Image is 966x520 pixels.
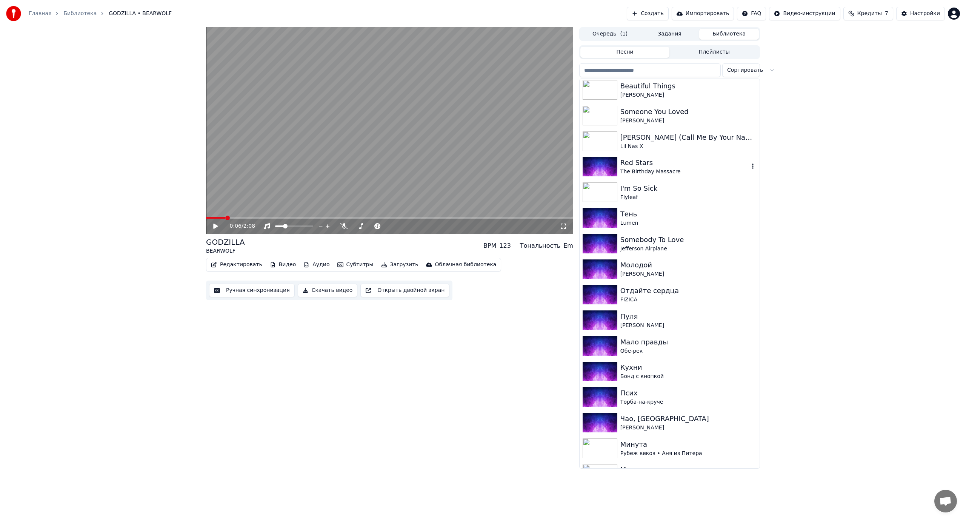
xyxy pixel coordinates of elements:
span: ( 1 ) [620,30,628,38]
button: Создать [627,7,668,20]
button: Видео-инструкции [769,7,840,20]
img: youka [6,6,21,21]
div: Someone You Loved [620,106,757,117]
a: Главная [29,10,51,17]
button: FAQ [737,7,766,20]
span: 2:08 [243,222,255,230]
div: Red Stars [620,157,749,168]
div: Тень [620,209,757,219]
div: Somebody To Love [620,235,757,245]
button: Видео [267,259,299,270]
div: Минута [620,439,757,450]
div: Настройки [910,10,940,17]
div: [PERSON_NAME] [620,270,757,278]
div: Кухни [620,362,757,373]
div: GODZILLA [206,237,245,247]
div: Облачная библиотека [435,261,497,268]
div: Псих [620,388,757,398]
nav: breadcrumb [29,10,172,17]
div: [PERSON_NAME] [620,117,757,125]
div: / [230,222,248,230]
div: [PERSON_NAME] [620,322,757,329]
div: Отдайте сердца [620,285,757,296]
button: Субтитры [334,259,377,270]
span: GODZILLA • BEARWOLF [109,10,172,17]
div: FIZICA [620,296,757,304]
div: Пуля [620,311,757,322]
div: Рубеж веков • Аня из Питера [620,450,757,457]
span: 7 [885,10,888,17]
button: Ручная синхронизация [209,284,295,297]
div: Beautiful Things [620,81,757,91]
button: Задания [640,29,700,40]
div: Em [563,241,573,250]
button: Скачать видео [298,284,358,297]
div: Бонд с кнопкой [620,373,757,380]
a: Библиотека [63,10,97,17]
button: Библиотека [699,29,759,40]
span: Кредиты [857,10,882,17]
button: Редактировать [208,259,265,270]
div: Торба-на-круче [620,398,757,406]
button: Плейлисты [669,47,759,58]
div: Мало правды [620,337,757,347]
button: Загрузить [378,259,421,270]
button: Открыть двойной экран [360,284,449,297]
button: Настройки [896,7,945,20]
div: Jefferson Airplane [620,245,757,253]
div: [PERSON_NAME] [620,424,757,432]
div: Мыльные пузыри [620,464,757,475]
span: 0:06 [230,222,241,230]
div: Обе-рек [620,347,757,355]
div: Flyleaf [620,194,757,201]
div: [PERSON_NAME] [620,91,757,99]
div: Молодой [620,260,757,270]
div: BPM [483,241,496,250]
div: Lumen [620,219,757,227]
div: Тональность [520,241,560,250]
button: Аудио [300,259,332,270]
button: Импортировать [672,7,734,20]
div: Чао, [GEOGRAPHIC_DATA] [620,414,757,424]
div: 123 [499,241,511,250]
a: Открытый чат [934,490,957,512]
div: I'm So Sick [620,183,757,194]
div: The Birthday Massacre [620,168,749,176]
button: Песни [580,47,670,58]
div: Lil Nas X [620,143,757,150]
button: Кредиты7 [843,7,893,20]
div: BEARWOLF [206,247,245,255]
button: Очередь [580,29,640,40]
div: [PERSON_NAME] (Call Me By Your Name) [620,132,757,143]
span: Сортировать [727,66,763,74]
